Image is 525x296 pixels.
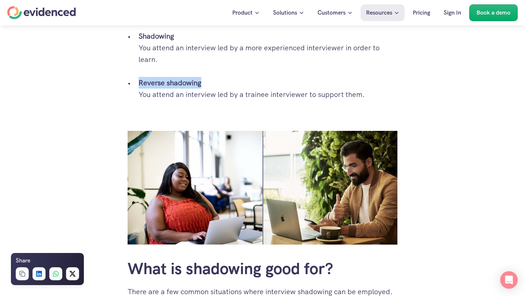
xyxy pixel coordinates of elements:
[128,258,333,279] a: What is shadowing good for?
[366,8,392,17] p: Resources
[407,4,436,21] a: Pricing
[128,131,397,245] img: ""
[500,271,518,289] div: Open Intercom Messenger
[128,108,397,119] p: ‍
[232,8,253,17] p: Product
[469,4,518,21] a: Book a demo
[444,8,461,17] p: Sign In
[318,8,346,17] p: Customers
[438,4,467,21] a: Sign In
[413,8,430,17] p: Pricing
[16,256,30,265] h6: Share
[139,78,201,87] strong: Reverse shadowing
[273,8,297,17] p: Solutions
[139,77,397,100] p: You attend an interview led by a trainee interviewer to support them.
[7,6,76,19] a: Home
[477,8,510,17] p: Book a demo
